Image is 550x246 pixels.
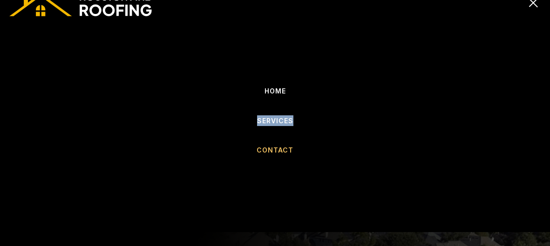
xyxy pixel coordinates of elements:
a: SERVICES [257,115,293,126]
a: HOME [265,86,286,97]
a: CONTACT [257,145,293,156]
